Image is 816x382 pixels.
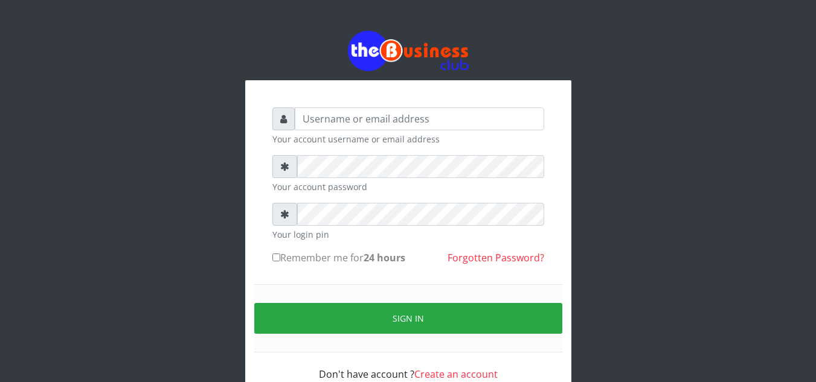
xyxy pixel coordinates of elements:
div: Don't have account ? [272,352,544,381]
small: Your account password [272,180,544,193]
small: Your login pin [272,228,544,241]
input: Username or email address [295,107,544,130]
button: Sign in [254,303,562,334]
input: Remember me for24 hours [272,253,280,261]
label: Remember me for [272,250,405,265]
a: Forgotten Password? [448,251,544,264]
a: Create an account [414,368,498,381]
small: Your account username or email address [272,133,544,145]
b: 24 hours [364,251,405,264]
